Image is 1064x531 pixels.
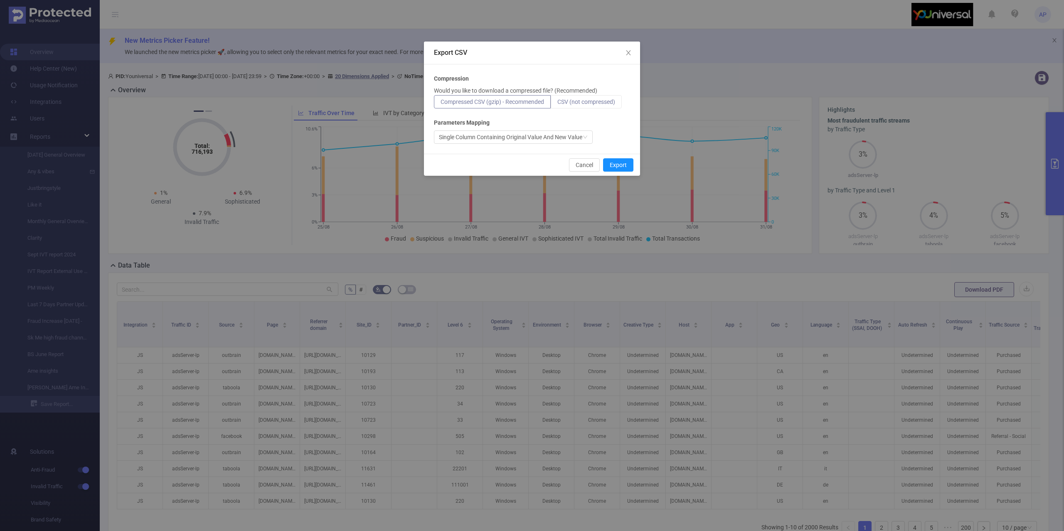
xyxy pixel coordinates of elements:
b: Parameters Mapping [434,118,490,127]
button: Cancel [569,158,600,172]
div: Single Column Containing Original Value And New Value [439,131,582,143]
p: Would you like to download a compressed file? (Recommended) [434,86,597,95]
button: Close [617,42,640,65]
i: icon: down [583,135,588,140]
button: Export [603,158,633,172]
b: Compression [434,74,469,83]
span: Compressed CSV (gzip) - Recommended [441,98,544,105]
div: Export CSV [434,48,630,57]
i: icon: close [625,49,632,56]
span: CSV (not compressed) [557,98,615,105]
